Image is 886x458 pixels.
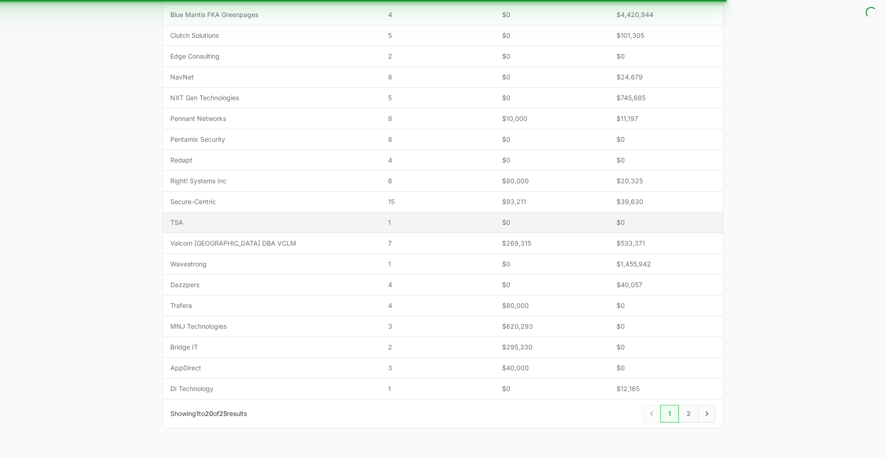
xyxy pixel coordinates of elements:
span: $0 [617,343,716,352]
span: NXT Gen Technologies [170,93,373,102]
span: AppDirect [170,363,373,373]
span: 4 [388,10,487,19]
span: 7 [388,239,487,248]
span: Valcom [GEOGRAPHIC_DATA] DBA VCLM [170,239,373,248]
span: $269,315 [502,239,601,248]
span: Clutch Solutions [170,31,373,40]
span: 8 [388,114,487,123]
span: $533,371 [617,239,716,248]
span: $0 [617,52,716,61]
span: 25 [219,410,227,417]
span: $80,000 [502,301,601,310]
span: $0 [502,10,601,19]
span: TSA [170,218,373,227]
span: $10,000 [502,114,601,123]
span: 3 [388,363,487,373]
span: $0 [617,301,716,310]
span: Edge Consulting [170,52,373,61]
span: Pentamix Security [170,135,373,144]
span: $40,057 [617,280,716,289]
span: 1 [196,410,199,417]
span: $0 [617,135,716,144]
span: 5 [388,31,487,40]
span: $0 [502,384,601,393]
span: $24,679 [617,72,716,82]
span: $0 [502,218,601,227]
span: $11,197 [617,114,716,123]
p: Showing to of results [170,409,247,418]
span: $620,293 [502,322,601,331]
span: 6 [388,176,487,186]
span: $0 [502,93,601,102]
span: MNJ Technologies [170,322,373,331]
span: Trafera [170,301,373,310]
span: 15 [388,197,487,206]
span: 8 [388,135,487,144]
span: 4 [388,156,487,165]
span: 1 [388,384,487,393]
span: 5 [388,93,487,102]
span: $80,000 [502,176,601,186]
span: NavNet [170,72,373,82]
span: 1 [388,218,487,227]
span: $0 [617,218,716,227]
span: $12,165 [617,384,716,393]
span: $0 [502,156,601,165]
span: $93,211 [502,197,601,206]
span: $0 [617,322,716,331]
span: 20 [205,410,213,417]
span: $1,455,942 [617,259,716,269]
a: Next [698,405,716,422]
span: $0 [502,72,601,82]
span: $20,325 [617,176,716,186]
span: Bridge IT [170,343,373,352]
span: 4 [388,280,487,289]
span: $0 [502,259,601,269]
a: 1 [660,405,679,422]
span: Dazzpers [170,280,373,289]
span: 2 [388,52,487,61]
span: $40,000 [502,363,601,373]
span: Redapt [170,156,373,165]
span: 8 [388,72,487,82]
span: 4 [388,301,487,310]
span: $4,420,944 [617,10,716,19]
span: Pennant Networks [170,114,373,123]
span: Secure-Centric [170,197,373,206]
span: $0 [502,280,601,289]
span: $0 [617,156,716,165]
span: Blue Mantis FKA Greenpages [170,10,373,19]
span: 2 [388,343,487,352]
span: 1 [388,259,487,269]
span: Right! Systems Inc [170,176,373,186]
a: 2 [679,405,699,422]
span: $295,330 [502,343,601,352]
span: DI Technology [170,384,373,393]
span: $101,305 [617,31,716,40]
span: $39,630 [617,197,716,206]
span: $745,685 [617,93,716,102]
span: $0 [502,135,601,144]
span: Wavestrong [170,259,373,269]
span: $0 [502,52,601,61]
span: $0 [502,31,601,40]
span: $0 [617,363,716,373]
span: 3 [388,322,487,331]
